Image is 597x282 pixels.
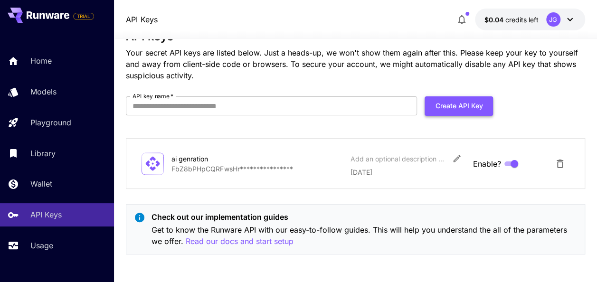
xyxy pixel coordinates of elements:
span: Enable? [473,158,501,169]
span: credits left [505,16,539,24]
button: Read our docs and start setup [185,235,293,247]
p: Wallet [30,178,52,189]
p: Playground [30,117,71,128]
p: Library [30,148,56,159]
a: API Keys [126,14,157,25]
p: Models [30,86,57,97]
div: Add an optional description or comment [350,154,445,164]
div: ai genration [171,154,266,164]
button: Edit [448,150,465,167]
span: Add your payment card to enable full platform functionality. [73,10,94,22]
div: JG [546,12,560,27]
p: Usage [30,240,53,251]
p: Get to know the Runware API with our easy-to-follow guides. This will help you understand the all... [151,224,577,247]
span: TRIAL [74,13,94,20]
span: $0.04 [484,16,505,24]
div: $0.0448 [484,15,539,25]
button: Create API Key [425,96,493,116]
button: $0.0448JG [475,9,585,30]
p: [DATE] [350,167,465,177]
p: Check out our implementation guides [151,211,577,223]
button: Delete API Key [550,154,569,173]
p: API Keys [30,209,62,220]
nav: breadcrumb [126,14,157,25]
p: Home [30,55,52,66]
p: Your secret API keys are listed below. Just a heads-up, we won't show them again after this. Plea... [126,47,585,81]
label: API key name [133,92,173,100]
